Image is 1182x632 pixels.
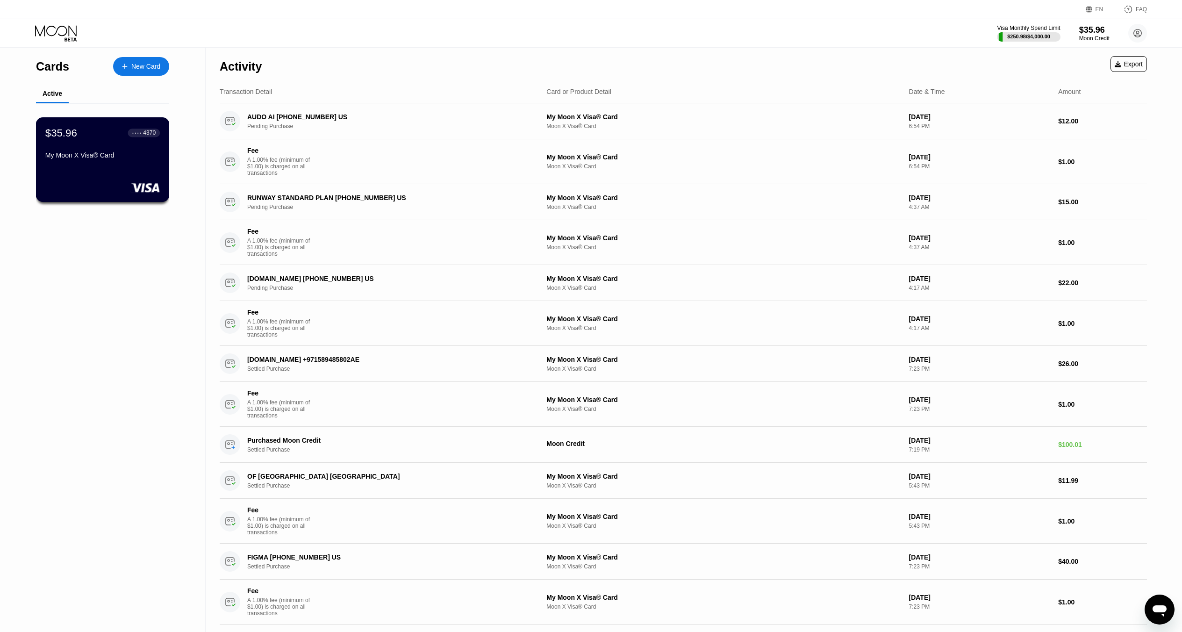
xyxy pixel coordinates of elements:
[909,356,1051,363] div: [DATE]
[1058,441,1147,448] div: $100.01
[247,123,535,129] div: Pending Purchase
[220,103,1147,139] div: AUDO AI [PHONE_NUMBER] USPending PurchaseMy Moon X Visa® CardMoon X Visa® Card[DATE]6:54 PM$12.00
[113,57,169,76] div: New Card
[546,244,901,251] div: Moon X Visa® Card
[909,553,1051,561] div: [DATE]
[1058,558,1147,565] div: $40.00
[45,151,160,159] div: My Moon X Visa® Card
[909,446,1051,453] div: 7:19 PM
[247,389,313,397] div: Fee
[546,440,901,447] div: Moon Credit
[220,220,1147,265] div: FeeA 1.00% fee (minimum of $1.00) is charged on all transactionsMy Moon X Visa® CardMoon X Visa® ...
[220,139,1147,184] div: FeeA 1.00% fee (minimum of $1.00) is charged on all transactionsMy Moon X Visa® CardMoon X Visa® ...
[546,234,901,242] div: My Moon X Visa® Card
[1058,320,1147,327] div: $1.00
[247,506,313,514] div: Fee
[143,129,156,136] div: 4370
[1058,239,1147,246] div: $1.00
[909,437,1051,444] div: [DATE]
[546,123,901,129] div: Moon X Visa® Card
[546,553,901,561] div: My Moon X Visa® Card
[220,499,1147,544] div: FeeA 1.00% fee (minimum of $1.00) is charged on all transactionsMy Moon X Visa® CardMoon X Visa® ...
[909,88,945,95] div: Date & Time
[220,544,1147,580] div: FIGMA [PHONE_NUMBER] USSettled PurchaseMy Moon X Visa® CardMoon X Visa® Card[DATE]7:23 PM$40.00
[1145,595,1175,625] iframe: Кнопка запуска окна обмена сообщениями
[220,88,272,95] div: Transaction Detail
[909,275,1051,282] div: [DATE]
[247,587,313,595] div: Fee
[546,163,901,170] div: Moon X Visa® Card
[909,244,1051,251] div: 4:37 AM
[909,123,1051,129] div: 6:54 PM
[546,594,901,601] div: My Moon X Visa® Card
[220,60,262,73] div: Activity
[247,237,317,257] div: A 1.00% fee (minimum of $1.00) is charged on all transactions
[220,301,1147,346] div: FeeA 1.00% fee (minimum of $1.00) is charged on all transactionsMy Moon X Visa® CardMoon X Visa® ...
[546,285,901,291] div: Moon X Visa® Card
[909,513,1051,520] div: [DATE]
[997,25,1060,31] div: Visa Monthly Spend Limit
[247,553,515,561] div: FIGMA [PHONE_NUMBER] US
[36,118,169,201] div: $35.96● ● ● ●4370My Moon X Visa® Card
[909,153,1051,161] div: [DATE]
[247,473,515,480] div: OF [GEOGRAPHIC_DATA] [GEOGRAPHIC_DATA]
[546,275,901,282] div: My Moon X Visa® Card
[247,113,515,121] div: AUDO AI [PHONE_NUMBER] US
[909,366,1051,372] div: 7:23 PM
[247,309,313,316] div: Fee
[1114,5,1147,14] div: FAQ
[546,153,901,161] div: My Moon X Visa® Card
[909,482,1051,489] div: 5:43 PM
[1058,88,1081,95] div: Amount
[546,194,901,201] div: My Moon X Visa® Card
[247,228,313,235] div: Fee
[1115,60,1143,68] div: Export
[1007,34,1050,39] div: $250.98 / $4,000.00
[247,446,535,453] div: Settled Purchase
[247,204,535,210] div: Pending Purchase
[247,275,515,282] div: [DOMAIN_NAME] [PHONE_NUMBER] US
[247,194,515,201] div: RUNWAY STANDARD PLAN [PHONE_NUMBER] US
[45,127,77,139] div: $35.96
[220,184,1147,220] div: RUNWAY STANDARD PLAN [PHONE_NUMBER] USPending PurchaseMy Moon X Visa® CardMoon X Visa® Card[DATE]...
[1058,401,1147,408] div: $1.00
[1058,517,1147,525] div: $1.00
[247,482,535,489] div: Settled Purchase
[1110,56,1147,72] div: Export
[909,523,1051,529] div: 5:43 PM
[546,113,901,121] div: My Moon X Visa® Card
[909,315,1051,323] div: [DATE]
[909,204,1051,210] div: 4:37 AM
[546,563,901,570] div: Moon X Visa® Card
[546,473,901,480] div: My Moon X Visa® Card
[1086,5,1114,14] div: EN
[546,366,901,372] div: Moon X Visa® Card
[132,131,142,134] div: ● ● ● ●
[909,113,1051,121] div: [DATE]
[909,603,1051,610] div: 7:23 PM
[247,157,317,176] div: A 1.00% fee (minimum of $1.00) is charged on all transactions
[1058,198,1147,206] div: $15.00
[546,406,901,412] div: Moon X Visa® Card
[247,563,535,570] div: Settled Purchase
[1058,117,1147,125] div: $12.00
[43,90,62,97] div: Active
[247,147,313,154] div: Fee
[546,396,901,403] div: My Moon X Visa® Card
[247,399,317,419] div: A 1.00% fee (minimum of $1.00) is charged on all transactions
[909,406,1051,412] div: 7:23 PM
[220,382,1147,427] div: FeeA 1.00% fee (minimum of $1.00) is charged on all transactionsMy Moon X Visa® CardMoon X Visa® ...
[909,325,1051,331] div: 4:17 AM
[247,356,515,363] div: [DOMAIN_NAME] +971589485802AE
[131,63,160,71] div: New Card
[247,516,317,536] div: A 1.00% fee (minimum of $1.00) is charged on all transactions
[1079,25,1110,35] div: $35.96
[546,88,611,95] div: Card or Product Detail
[909,563,1051,570] div: 7:23 PM
[546,523,901,529] div: Moon X Visa® Card
[546,513,901,520] div: My Moon X Visa® Card
[1058,158,1147,165] div: $1.00
[1136,6,1147,13] div: FAQ
[247,285,535,291] div: Pending Purchase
